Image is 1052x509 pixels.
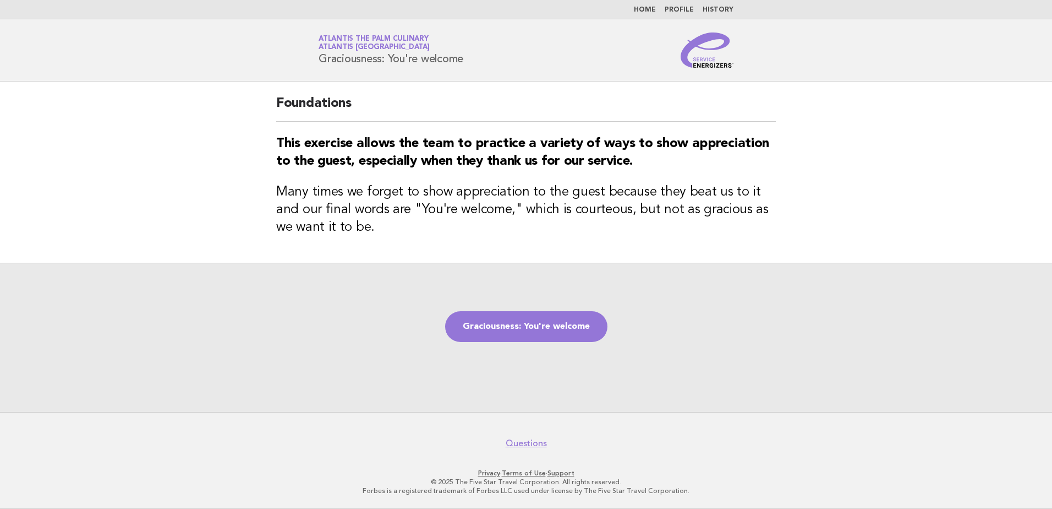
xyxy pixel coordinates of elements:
[506,438,547,449] a: Questions
[189,486,863,495] p: Forbes is a registered trademark of Forbes LLC used under license by The Five Star Travel Corpora...
[681,33,733,68] img: Service Energizers
[547,469,574,477] a: Support
[665,7,694,13] a: Profile
[276,95,776,122] h2: Foundations
[276,137,769,168] strong: This exercise allows the team to practice a variety of ways to show appreciation to the guest, es...
[478,469,500,477] a: Privacy
[703,7,733,13] a: History
[502,469,546,477] a: Terms of Use
[189,478,863,486] p: © 2025 The Five Star Travel Corporation. All rights reserved.
[189,469,863,478] p: · ·
[319,44,430,51] span: Atlantis [GEOGRAPHIC_DATA]
[634,7,656,13] a: Home
[319,36,463,64] h1: Graciousness: You're welcome
[319,35,430,51] a: Atlantis The Palm CulinaryAtlantis [GEOGRAPHIC_DATA]
[276,183,776,236] h3: Many times we forget to show appreciation to the guest because they beat us to it and our final w...
[445,311,607,342] a: Graciousness: You're welcome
